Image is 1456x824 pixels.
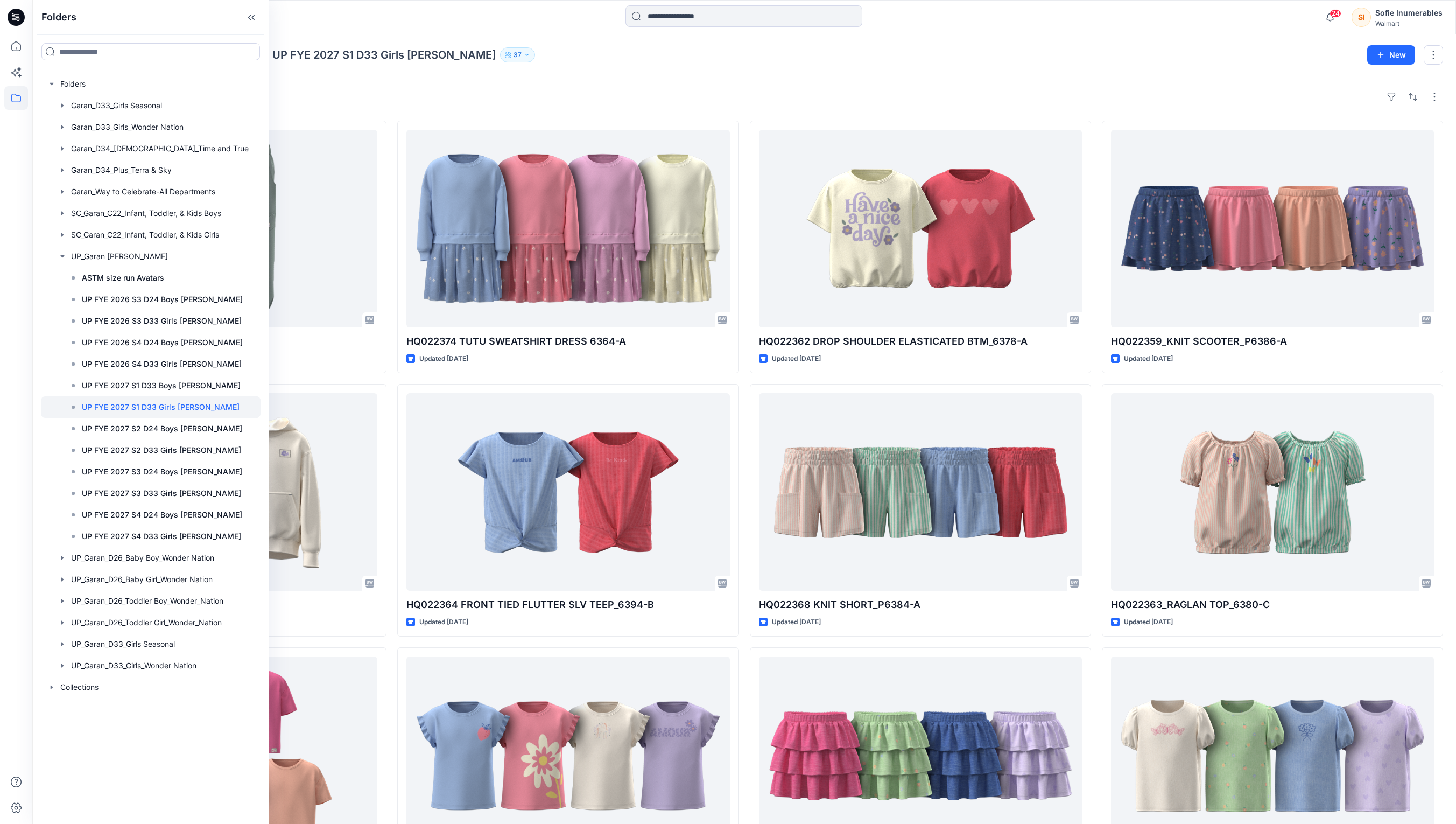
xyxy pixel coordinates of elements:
a: HQ022368 KNIT SHORT_P6384-A [759,393,1082,591]
p: UP FYE 2026 S4 D24 Boys [PERSON_NAME] [82,336,243,349]
p: HQ022368 KNIT SHORT_P6384-A [759,597,1082,612]
p: HQ022362 DROP SHOULDER ELASTICATED BTM_6378-A [759,334,1082,349]
p: Updated [DATE] [419,617,468,628]
p: UP FYE 2027 S3 D33 Girls [PERSON_NAME] [82,487,241,500]
p: 37 [514,49,522,61]
p: Updated [DATE] [1124,353,1173,365]
p: Updated [DATE] [419,353,468,365]
div: Walmart [1375,19,1443,27]
p: UP FYE 2026 S3 D24 Boys [PERSON_NAME] [82,293,243,306]
p: HQ022364 FRONT TIED FLUTTER SLV TEEP_6394-B [406,597,729,612]
p: UP FYE 2027 S1 D33 Girls [PERSON_NAME] [82,401,240,414]
p: HQ022363_RAGLAN TOP_6380-C [1111,597,1434,612]
a: HQ022363_RAGLAN TOP_6380-C [1111,393,1434,591]
p: Updated [DATE] [1124,617,1173,628]
button: New [1367,45,1415,65]
button: 37 [500,47,535,62]
p: UP FYE 2027 S2 D24 Boys [PERSON_NAME] [82,422,242,435]
a: HQ022362 DROP SHOULDER ELASTICATED BTM_6378-A [759,130,1082,327]
p: UP FYE 2027 S4 D33 Girls [PERSON_NAME] [82,530,241,543]
p: Updated [DATE] [772,617,821,628]
div: SI [1352,8,1371,27]
p: ASTM size run Avatars [82,271,164,284]
p: UP FYE 2027 S4 D24 Boys [PERSON_NAME] [82,508,242,521]
a: HQ022359_KNIT SCOOTER_P6386-A [1111,130,1434,327]
p: UP FYE 2026 S4 D33 Girls [PERSON_NAME] [82,358,242,371]
p: UP FYE 2027 S3 D24 Boys [PERSON_NAME] [82,465,242,478]
a: HQ022364 FRONT TIED FLUTTER SLV TEEP_6394-B [406,393,729,591]
p: UP FYE 2027 S1 D33 Girls [PERSON_NAME] [272,47,496,62]
p: HQ022374 TUTU SWEATSHIRT DRESS 6364-A [406,334,729,349]
p: UP FYE 2027 S1 D33 Boys [PERSON_NAME] [82,379,241,392]
span: 24 [1330,9,1341,18]
div: Sofie Inumerables [1375,6,1443,19]
p: HQ022359_KNIT SCOOTER_P6386-A [1111,334,1434,349]
p: Updated [DATE] [772,353,821,365]
p: UP FYE 2027 S2 D33 Girls [PERSON_NAME] [82,444,241,457]
p: UP FYE 2026 S3 D33 Girls [PERSON_NAME] [82,315,242,327]
a: HQ022374 TUTU SWEATSHIRT DRESS 6364-A [406,130,729,327]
